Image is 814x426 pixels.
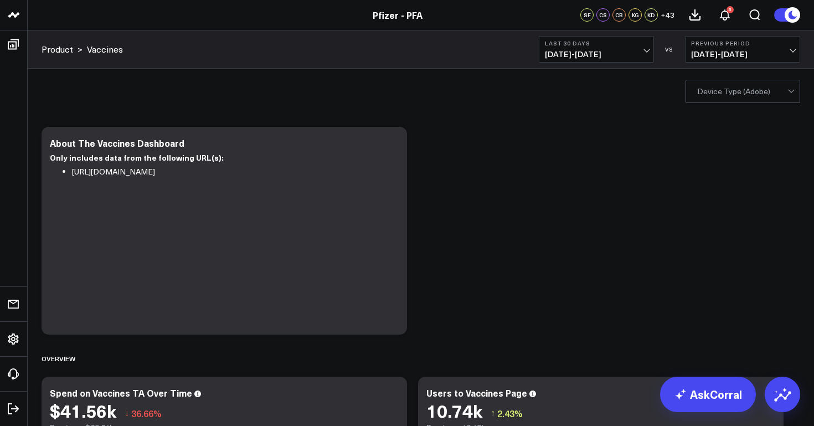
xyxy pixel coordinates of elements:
a: AskCorral [660,377,756,412]
a: Product [42,43,73,55]
li: [URL][DOMAIN_NAME] [72,165,390,179]
div: Spend on Vaccines TA Over Time [50,387,192,399]
div: SF [580,8,594,22]
span: [DATE] - [DATE] [691,50,794,59]
a: Pfizer - PFA [373,9,423,21]
div: Users to Vaccines Page [426,387,527,399]
div: KD [645,8,658,22]
span: [DATE] - [DATE] [545,50,648,59]
span: 2.43% [497,407,523,419]
span: ↓ [125,406,129,420]
span: 36.66% [131,407,162,419]
div: CS [596,8,610,22]
div: VS [660,46,679,53]
b: Only includes data from the following URL(s): [50,152,224,163]
div: > [42,43,83,55]
button: Previous Period[DATE]-[DATE] [685,36,800,63]
button: Last 30 Days[DATE]-[DATE] [539,36,654,63]
span: ↑ [491,406,495,420]
div: 10.74k [426,401,482,420]
a: Vaccines [87,43,123,55]
div: Overview [42,346,75,371]
b: Previous Period [691,40,794,47]
b: Last 30 Days [545,40,648,47]
span: + 43 [661,11,674,19]
div: CB [612,8,626,22]
div: About The Vaccines Dashboard [50,137,184,149]
button: +43 [661,8,674,22]
div: $41.56k [50,401,116,420]
div: 5 [727,6,734,13]
div: KG [628,8,642,22]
